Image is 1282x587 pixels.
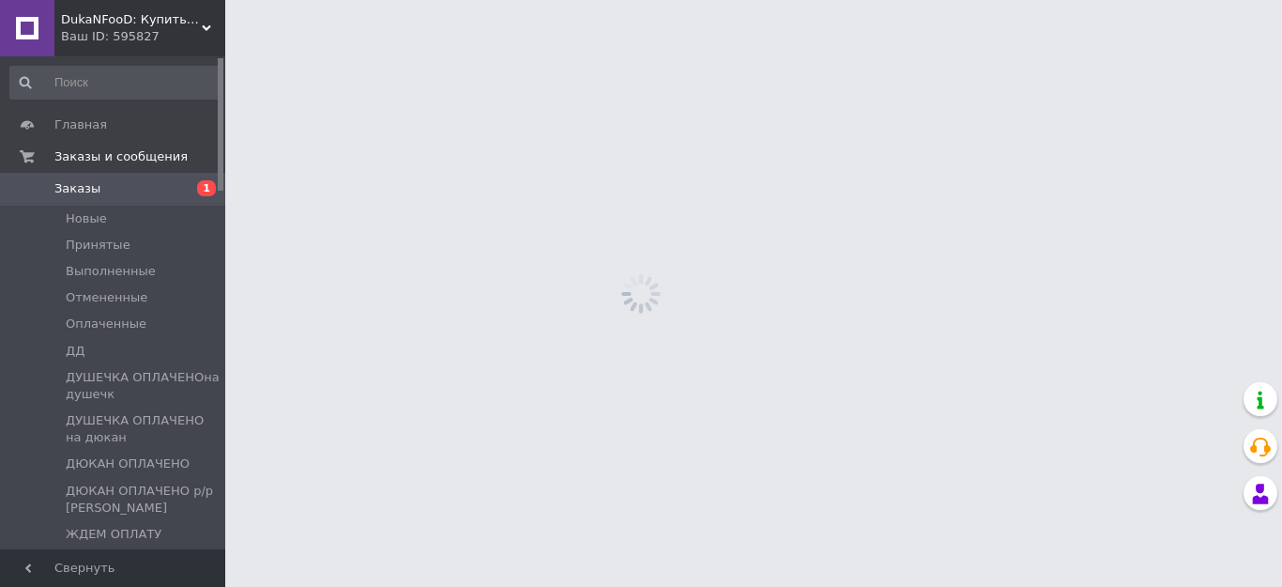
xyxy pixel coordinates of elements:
[66,289,147,306] span: Отмененные
[9,66,221,100] input: Поиск
[61,11,202,28] span: DukaNFooD: Купить Низкокалорийные продукты, диабетического, спортивного Питания. Диета Дюкана.
[54,116,107,133] span: Главная
[66,263,156,280] span: Выполненные
[66,343,84,360] span: ДД
[66,412,220,446] span: ДУШЕЧКА ОПЛАЧЕНО на дюкан
[66,369,220,403] span: ДУШЕЧКА ОПЛАЧЕНОна душечк
[54,180,100,197] span: Заказы
[66,237,130,254] span: Принятые
[61,28,225,45] div: Ваш ID: 595827
[66,526,161,543] span: ЖДЕМ ОПЛАТУ
[66,456,190,472] span: ДЮКАН ОПЛАЧЕНО
[66,316,146,332] span: Оплаченные
[54,148,188,165] span: Заказы и сообщения
[66,210,107,227] span: Новые
[66,483,220,517] span: ДЮКАН ОПЛАЧЕНО р/р [PERSON_NAME]
[197,180,216,196] span: 1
